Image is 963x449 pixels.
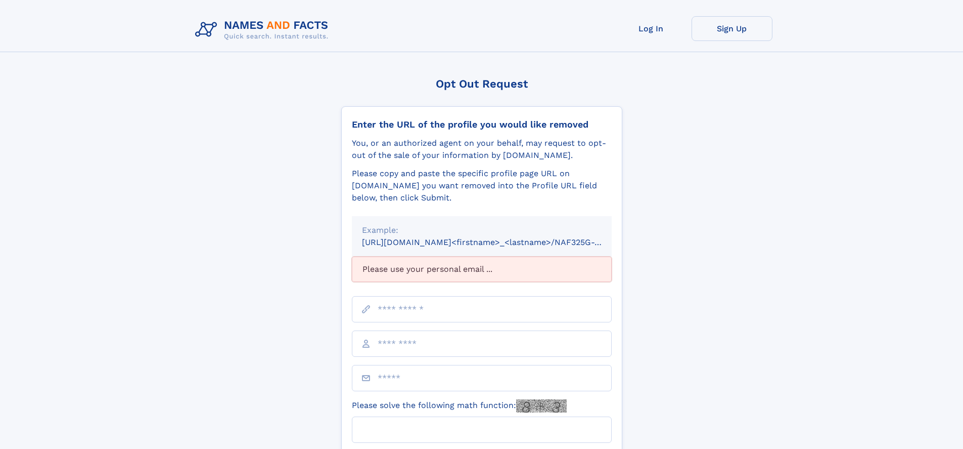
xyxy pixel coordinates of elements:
div: Opt Out Request [341,77,622,90]
div: Please use your personal email ... [352,257,612,282]
small: [URL][DOMAIN_NAME]<firstname>_<lastname>/NAF325G-xxxxxxxx [362,237,631,247]
div: Please copy and paste the specific profile page URL on [DOMAIN_NAME] you want removed into the Pr... [352,168,612,204]
a: Sign Up [692,16,772,41]
img: Logo Names and Facts [191,16,337,44]
div: You, or an authorized agent on your behalf, may request to opt-out of the sale of your informatio... [352,137,612,161]
div: Enter the URL of the profile you would like removed [352,119,612,130]
div: Example: [362,224,602,236]
a: Log In [611,16,692,41]
label: Please solve the following math function: [352,399,567,413]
